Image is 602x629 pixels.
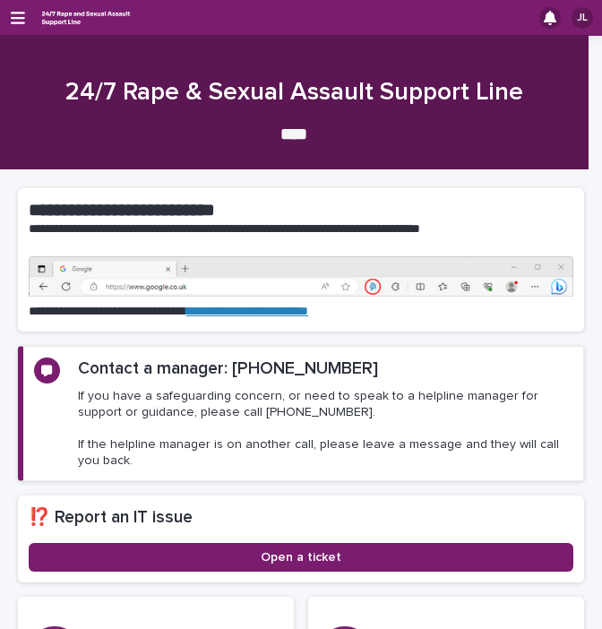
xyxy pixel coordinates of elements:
[18,76,571,109] h1: 24/7 Rape & Sexual Assault Support Line
[261,551,341,564] span: Open a ticket
[29,256,573,297] img: https%3A%2F%2Fcdn.document360.io%2F0deca9d6-0dac-4e56-9e8f-8d9979bfce0e%2FImages%2FDocumentation%...
[29,506,573,530] h2: ⁉️ Report an IT issue
[78,388,572,470] p: If you have a safeguarding concern, or need to speak to a helpline manager for support or guidanc...
[39,6,133,30] img: rhQMoQhaT3yELyF149Cw
[78,358,378,381] h2: Contact a manager: [PHONE_NUMBER]
[29,543,573,572] a: Open a ticket
[572,7,593,29] div: JL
